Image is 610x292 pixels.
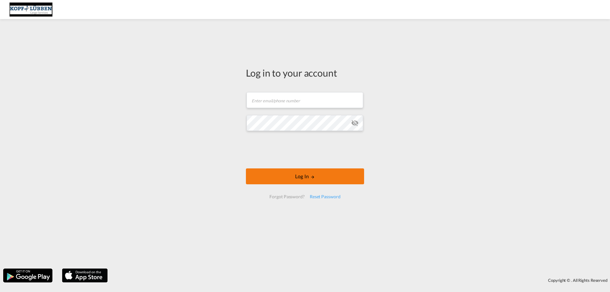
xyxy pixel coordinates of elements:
[351,119,359,127] md-icon: icon-eye-off
[61,268,108,283] img: apple.png
[246,66,364,79] div: Log in to your account
[267,191,307,202] div: Forgot Password?
[257,137,353,162] iframe: reCAPTCHA
[246,168,364,184] button: LOGIN
[111,275,610,286] div: Copyright © . All Rights Reserved
[10,3,52,17] img: 25cf3bb0aafc11ee9c4fdbd399af7748.JPG
[307,191,343,202] div: Reset Password
[247,92,363,108] input: Enter email/phone number
[3,268,53,283] img: google.png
